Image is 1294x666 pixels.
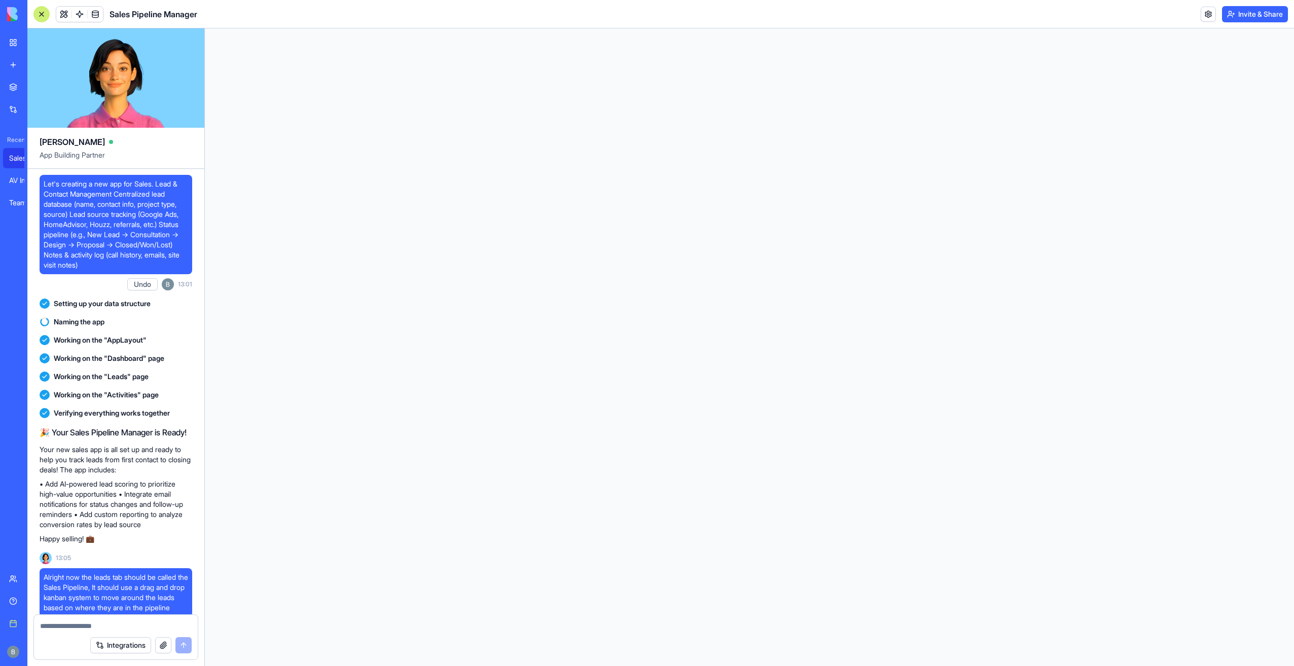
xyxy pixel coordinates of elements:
[3,170,44,191] a: AV Integration Admin Tool
[44,179,188,270] span: Let's creating a new app for Sales. Lead & Contact Management Centralized lead database (name, co...
[54,335,147,345] span: Working on the "AppLayout"
[3,136,24,144] span: Recent
[127,278,158,290] button: Undo
[9,153,38,163] div: Sales Pipeline Manager
[3,148,44,168] a: Sales Pipeline Manager
[44,572,188,613] span: Alright now the leads tab should be called the Sales Pipeline, It should use a drag and drop kanb...
[40,426,192,438] h2: 🎉 Your Sales Pipeline Manager is Ready!
[178,280,192,288] span: 13:01
[7,646,19,658] img: ACg8ocIug40qN1SCXJiinWdltW7QsPxROn8ZAVDlgOtPD8eQfXIZmw=s96-c
[1222,6,1288,22] button: Invite & Share
[9,198,38,208] div: Team Chat
[54,390,159,400] span: Working on the "Activities" page
[54,299,151,309] span: Setting up your data structure
[40,552,52,564] img: Ella_00000_wcx2te.png
[3,193,44,213] a: Team Chat
[90,637,151,653] button: Integrations
[162,278,174,290] img: ACg8ocIug40qN1SCXJiinWdltW7QsPxROn8ZAVDlgOtPD8eQfXIZmw=s96-c
[40,445,192,475] p: Your new sales app is all set up and ready to help you track leads from first contact to closing ...
[40,479,192,530] p: • Add AI-powered lead scoring to prioritize high-value opportunities • Integrate email notificati...
[40,150,192,168] span: App Building Partner
[54,372,149,382] span: Working on the "Leads" page
[7,7,70,21] img: logo
[40,136,105,148] span: [PERSON_NAME]
[54,408,170,418] span: Verifying everything works together
[40,534,192,544] p: Happy selling! 💼
[9,175,38,186] div: AV Integration Admin Tool
[56,554,71,562] span: 13:05
[54,353,164,363] span: Working on the "Dashboard" page
[54,317,104,327] span: Naming the app
[110,8,197,20] h1: Sales Pipeline Manager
